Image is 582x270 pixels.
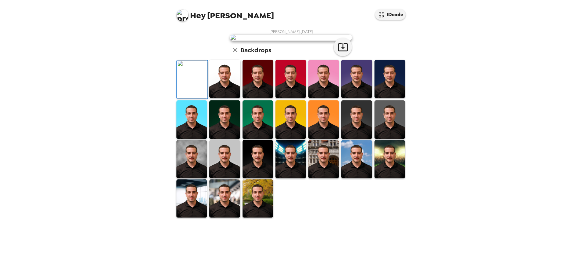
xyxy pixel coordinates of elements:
[375,9,406,20] button: IDcode
[176,6,274,20] span: [PERSON_NAME]
[190,10,205,21] span: Hey
[269,29,313,34] span: [PERSON_NAME] , [DATE]
[240,45,271,55] h6: Backdrops
[177,60,208,99] img: Original
[230,34,352,41] img: user
[176,9,189,21] img: profile pic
